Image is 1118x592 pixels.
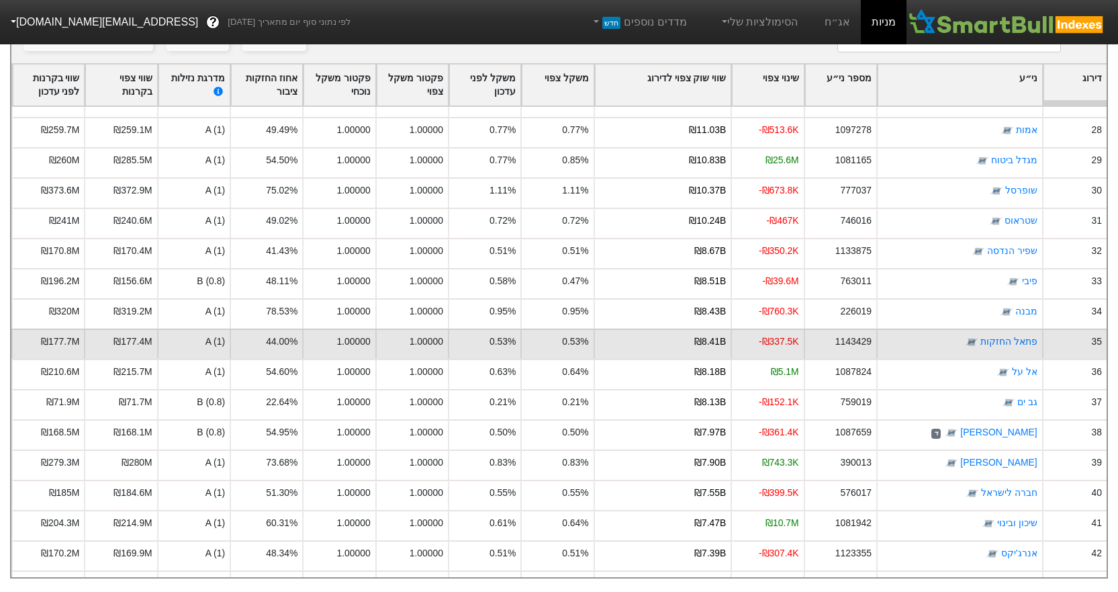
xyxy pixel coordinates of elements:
div: -₪399.5K [759,486,799,500]
div: 1.00000 [410,365,443,379]
a: שופרסל [1005,185,1037,196]
div: Toggle SortBy [805,65,876,106]
div: 1.00000 [336,214,370,228]
div: 39 [1092,456,1102,470]
div: ₪7.55B [694,486,726,500]
div: ₪215.7M [113,365,152,379]
img: tase link [945,427,958,440]
div: 0.64% [562,516,588,530]
div: 0.58% [490,274,516,288]
div: 49.49% [266,123,297,137]
div: ₪372.9M [113,183,152,198]
div: -₪361.4K [759,425,799,439]
div: 777037 [841,183,872,198]
div: ₪10.7M [765,516,799,530]
div: ₪71.9M [46,395,80,409]
div: ₪185M [49,486,80,500]
div: 1.00000 [336,546,370,560]
div: 0.50% [490,425,516,439]
div: 0.55% [562,486,588,500]
div: 36 [1092,365,1102,379]
div: 1.00000 [410,425,443,439]
img: tase link [1002,396,1015,410]
div: 78.53% [266,304,297,319]
div: -₪337.5K [759,335,799,349]
img: tase link [972,245,985,259]
div: 226019 [841,304,872,319]
img: tase link [990,185,1003,198]
div: ₪8.18B [694,365,726,379]
div: 1081165 [835,153,872,167]
div: 0.77% [490,153,516,167]
div: 1.00000 [410,395,443,409]
div: ₪196.2M [41,274,79,288]
div: ₪177.4M [113,335,152,349]
div: 576017 [841,486,872,500]
div: ₪10.83B [689,153,726,167]
div: 0.61% [490,516,516,530]
a: שיכון ובינוי [997,518,1037,529]
div: -₪513.6K [759,123,799,137]
div: A (1) [157,329,230,359]
div: 33 [1092,274,1102,288]
div: 759019 [841,395,872,409]
div: Toggle SortBy [522,65,593,106]
div: 54.60% [266,365,297,379]
div: 1.00000 [410,244,443,258]
div: 1.00000 [336,516,370,530]
div: 43 [1092,577,1102,591]
div: Toggle SortBy [449,65,520,106]
div: -₪152.1K [759,395,799,409]
img: tase link [982,517,995,531]
div: ₪214.9M [113,516,152,530]
div: 60.31% [266,516,297,530]
div: Toggle SortBy [85,65,156,106]
div: ₪8.43B [694,304,726,319]
div: 1.00000 [410,153,443,167]
div: ₪168.1M [113,425,152,439]
div: 1.00000 [410,123,443,137]
div: ₪71.7M [119,395,152,409]
div: 22.64% [266,395,297,409]
div: 0.64% [562,365,588,379]
div: 54.95% [266,425,297,439]
div: 29 [1092,153,1102,167]
div: 1.00000 [336,274,370,288]
div: A (1) [157,238,230,268]
div: -₪226.3K [759,577,799,591]
a: חברה לישראל [981,488,1037,499]
div: ₪204.3M [41,516,79,530]
img: tase link [1000,124,1014,138]
div: 1.00000 [410,183,443,198]
div: 0.95% [490,304,516,319]
span: חדש [602,17,620,29]
div: 0.55% [490,486,516,500]
div: 44.00% [266,335,297,349]
img: tase link [986,548,999,561]
div: 40 [1092,486,1102,500]
div: ₪743.3K [762,456,799,470]
img: tase link [1000,306,1013,319]
span: ד [931,429,940,439]
div: 28 [1092,123,1102,137]
div: ₪8.67B [694,244,726,258]
div: -₪467K [767,214,799,228]
div: 1.00000 [336,456,370,470]
div: 38 [1092,425,1102,439]
img: tase link [966,487,979,501]
div: 763011 [841,274,872,288]
a: מדדים נוספיםחדש [586,9,692,36]
div: ₪170.2M [41,546,79,560]
img: SmartBull [906,9,1107,36]
div: ₪156.6M [113,274,152,288]
div: 1.00000 [410,486,443,500]
div: ₪10.37B [689,183,726,198]
img: tase link [989,215,1003,228]
div: -₪350.2K [759,244,799,258]
div: 1.11% [562,183,588,198]
div: 1134139 [835,577,872,591]
div: 1.00000 [336,395,370,409]
div: 0.51% [490,546,516,560]
div: 0.72% [490,214,516,228]
div: 0.53% [490,335,516,349]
